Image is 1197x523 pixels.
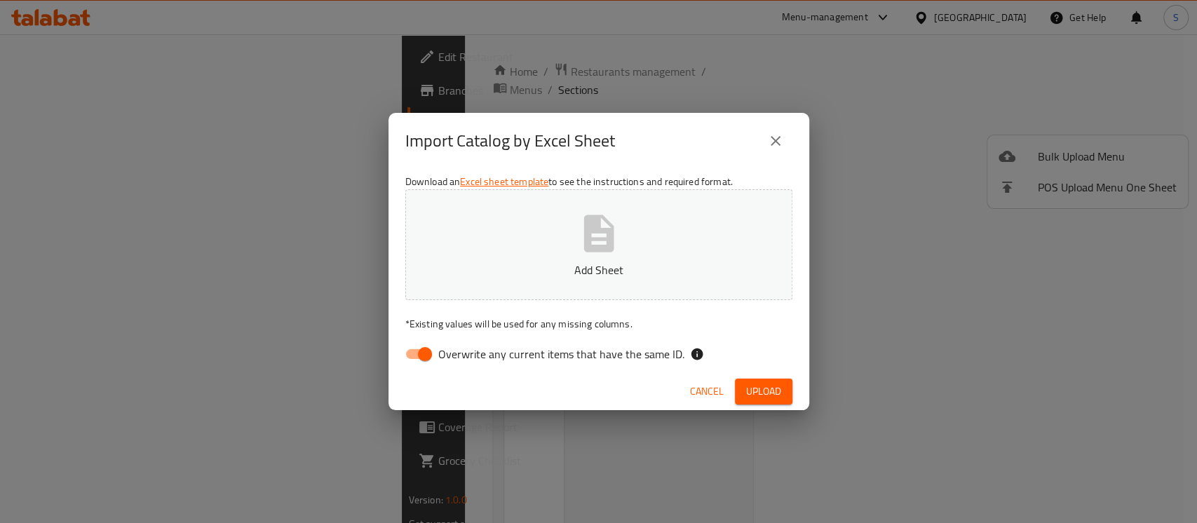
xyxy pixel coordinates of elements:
[405,130,615,152] h2: Import Catalog by Excel Sheet
[427,261,771,278] p: Add Sheet
[684,379,729,405] button: Cancel
[735,379,792,405] button: Upload
[405,189,792,300] button: Add Sheet
[405,317,792,331] p: Existing values will be used for any missing columns.
[690,347,704,361] svg: If the overwrite option isn't selected, then the items that match an existing ID will be ignored ...
[690,383,724,400] span: Cancel
[746,383,781,400] span: Upload
[438,346,684,362] span: Overwrite any current items that have the same ID.
[460,172,548,191] a: Excel sheet template
[759,124,792,158] button: close
[388,169,809,372] div: Download an to see the instructions and required format.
